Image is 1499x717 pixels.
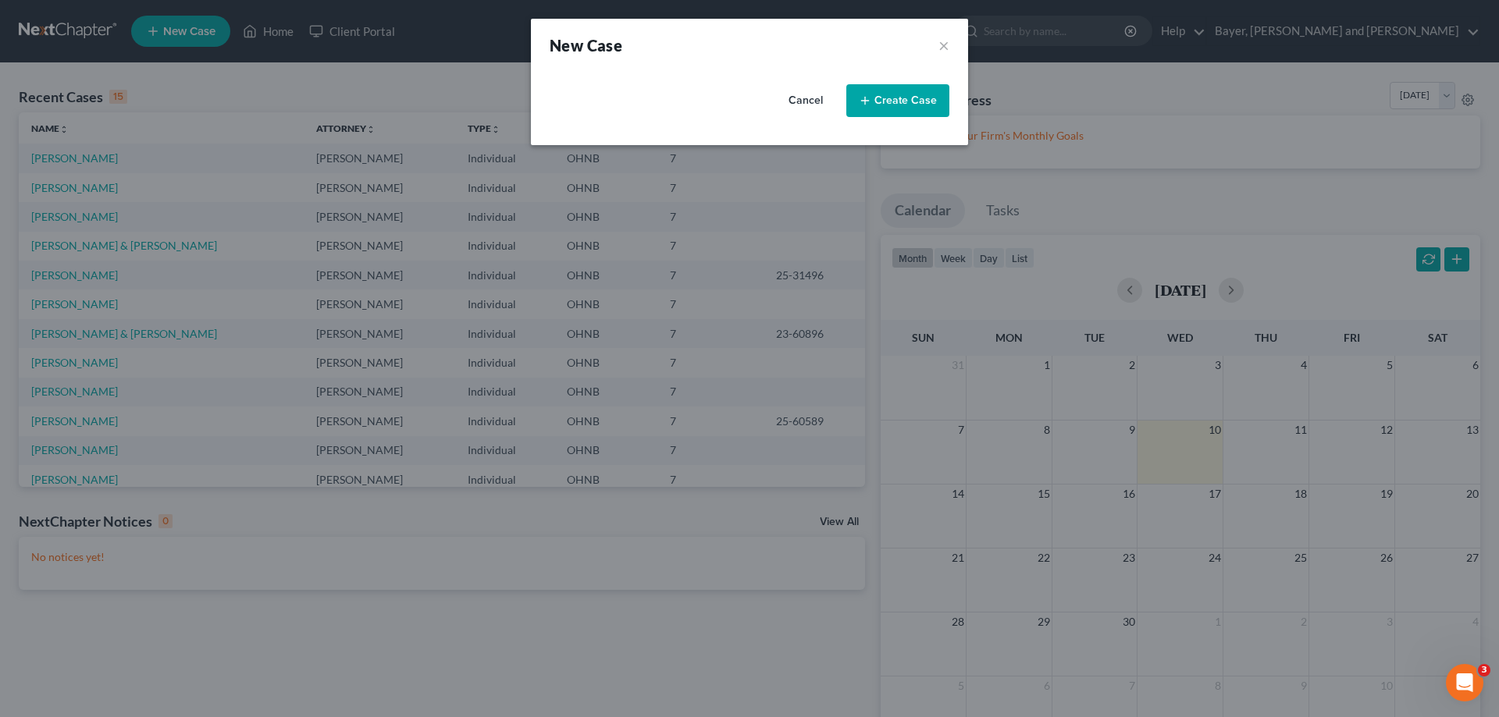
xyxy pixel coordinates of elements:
span: 3 [1478,664,1490,676]
strong: New Case [550,36,622,55]
button: Cancel [771,85,840,116]
button: × [938,34,949,56]
iframe: Intercom live chat [1446,664,1483,701]
button: Create Case [846,84,949,117]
